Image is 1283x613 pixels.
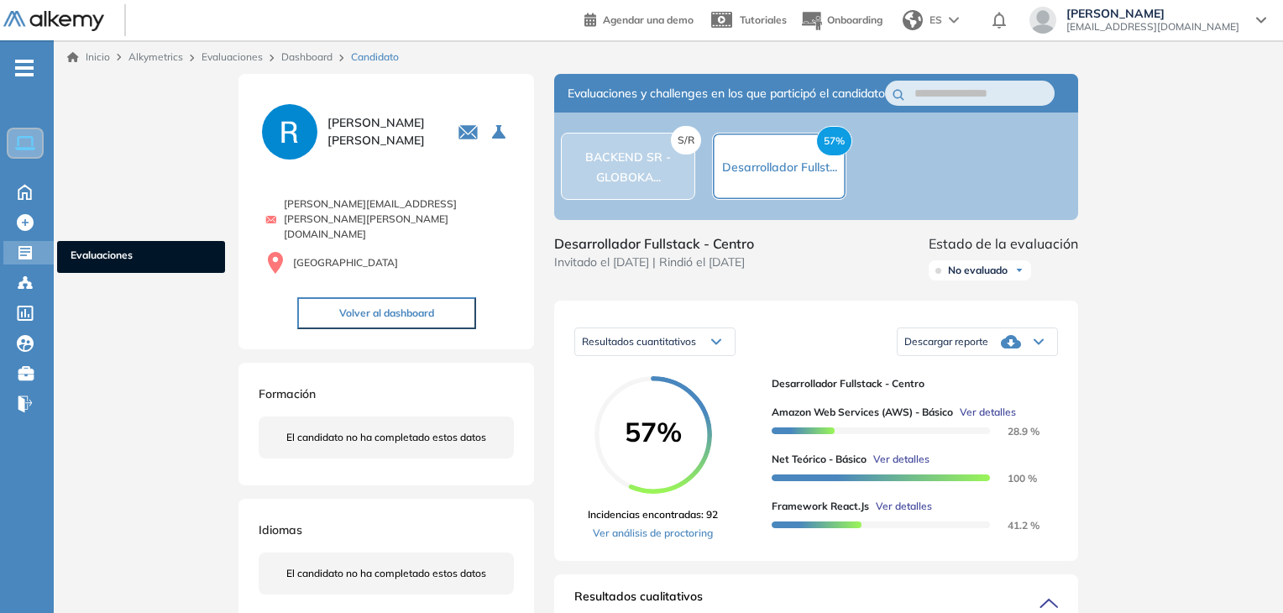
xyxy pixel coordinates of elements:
[904,335,988,348] span: Descargar reporte
[671,126,701,155] span: S/R
[960,405,1016,420] span: Ver detalles
[987,519,1039,532] span: 41.2 %
[772,499,869,514] span: Framework React.js
[772,405,953,420] span: Amazon Web Services (AWS) - Básico
[584,8,694,29] a: Agendar una demo
[800,3,882,39] button: Onboarding
[930,13,942,28] span: ES
[827,13,882,26] span: Onboarding
[259,386,316,401] span: Formación
[948,264,1008,277] span: No evaluado
[297,297,476,329] button: Volver al dashboard
[987,425,1039,437] span: 28.9 %
[582,335,696,348] span: Resultados cuantitativos
[281,50,333,63] a: Dashboard
[869,499,932,514] button: Ver detalles
[722,160,837,175] span: Desarrollador Fullst...
[259,101,321,163] img: PROFILE_MENU_LOGO_USER
[588,507,718,522] span: Incidencias encontradas: 92
[585,149,671,185] span: BACKEND SR - GLOBOKA...
[1066,7,1239,20] span: [PERSON_NAME]
[953,405,1016,420] button: Ver detalles
[554,254,754,271] span: Invitado el [DATE] | Rindió el [DATE]
[554,233,754,254] span: Desarrollador Fullstack - Centro
[3,11,104,32] img: Logo
[903,10,923,30] img: world
[772,376,1045,391] span: Desarrollador Fullstack - Centro
[740,13,787,26] span: Tutoriales
[873,452,930,467] span: Ver detalles
[1014,265,1024,275] img: Ícono de flecha
[284,196,514,242] span: [PERSON_NAME][EMAIL_ADDRESS][PERSON_NAME][PERSON_NAME][DOMAIN_NAME]
[867,452,930,467] button: Ver detalles
[594,418,712,445] span: 57%
[327,114,437,149] span: [PERSON_NAME] [PERSON_NAME]
[816,126,852,156] span: 57%
[929,233,1078,254] span: Estado de la evaluación
[286,430,486,445] span: El candidato no ha completado estos datos
[128,50,183,63] span: Alkymetrics
[772,452,867,467] span: Net Teórico - Básico
[286,566,486,581] span: El candidato no ha completado estos datos
[588,526,718,541] a: Ver análisis de proctoring
[293,255,398,270] span: [GEOGRAPHIC_DATA]
[15,66,34,70] i: -
[67,50,110,65] a: Inicio
[876,499,932,514] span: Ver detalles
[259,522,302,537] span: Idiomas
[568,85,885,102] span: Evaluaciones y challenges en los que participó el candidato
[351,50,399,65] span: Candidato
[1066,20,1239,34] span: [EMAIL_ADDRESS][DOMAIN_NAME]
[71,248,212,266] span: Evaluaciones
[603,13,694,26] span: Agendar una demo
[987,472,1037,485] span: 100 %
[949,17,959,24] img: arrow
[202,50,263,63] a: Evaluaciones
